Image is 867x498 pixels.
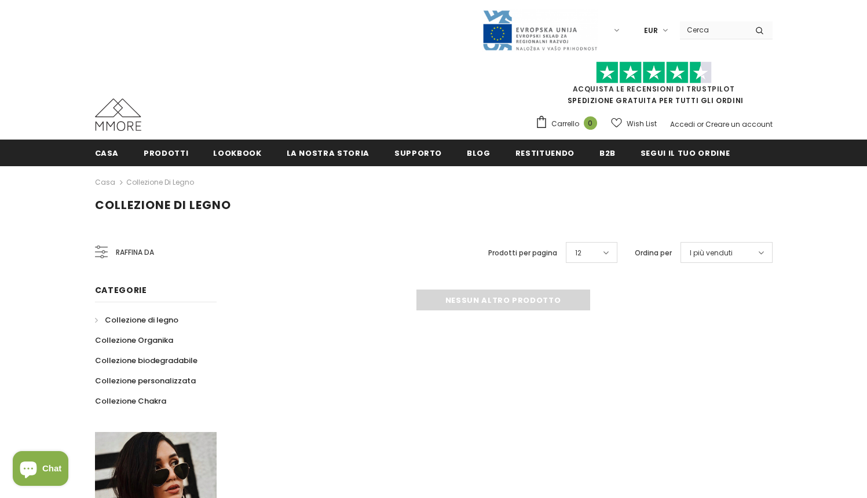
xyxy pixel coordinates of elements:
span: Lookbook [213,148,261,159]
a: Blog [467,140,491,166]
span: 12 [575,247,581,259]
a: Casa [95,140,119,166]
span: Blog [467,148,491,159]
span: Collezione Organika [95,335,173,346]
span: 0 [584,116,597,130]
span: Restituendo [515,148,575,159]
a: Javni Razpis [482,25,598,35]
span: Collezione personalizzata [95,375,196,386]
span: Raffina da [116,246,154,259]
a: Acquista le recensioni di TrustPilot [573,84,735,94]
input: Search Site [680,21,747,38]
span: SPEDIZIONE GRATUITA PER TUTTI GLI ORDINI [535,67,773,105]
span: Casa [95,148,119,159]
a: Prodotti [144,140,188,166]
a: Casa [95,175,115,189]
label: Prodotti per pagina [488,247,557,259]
a: Wish List [611,113,657,134]
span: I più venduti [690,247,733,259]
a: Carrello 0 [535,115,603,133]
span: Collezione di legno [95,197,231,213]
a: Segui il tuo ordine [641,140,730,166]
a: Creare un account [705,119,773,129]
img: Fidati di Pilot Stars [596,61,712,84]
span: Categorie [95,284,147,296]
span: Collezione di legno [105,314,178,325]
span: Collezione biodegradabile [95,355,197,366]
inbox-online-store-chat: Shopify online store chat [9,451,72,489]
a: B2B [599,140,616,166]
span: B2B [599,148,616,159]
img: Casi MMORE [95,98,141,131]
a: Collezione Chakra [95,391,166,411]
span: Prodotti [144,148,188,159]
img: Javni Razpis [482,9,598,52]
a: supporto [394,140,442,166]
a: Collezione Organika [95,330,173,350]
span: Wish List [627,118,657,130]
a: Collezione biodegradabile [95,350,197,371]
span: Collezione Chakra [95,396,166,407]
span: Carrello [551,118,579,130]
span: Segui il tuo ordine [641,148,730,159]
span: EUR [644,25,658,36]
a: Collezione personalizzata [95,371,196,391]
a: Collezione di legno [95,310,178,330]
a: Lookbook [213,140,261,166]
span: supporto [394,148,442,159]
a: La nostra storia [287,140,370,166]
span: or [697,119,704,129]
a: Collezione di legno [126,177,194,187]
label: Ordina per [635,247,672,259]
a: Restituendo [515,140,575,166]
span: La nostra storia [287,148,370,159]
a: Accedi [670,119,695,129]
